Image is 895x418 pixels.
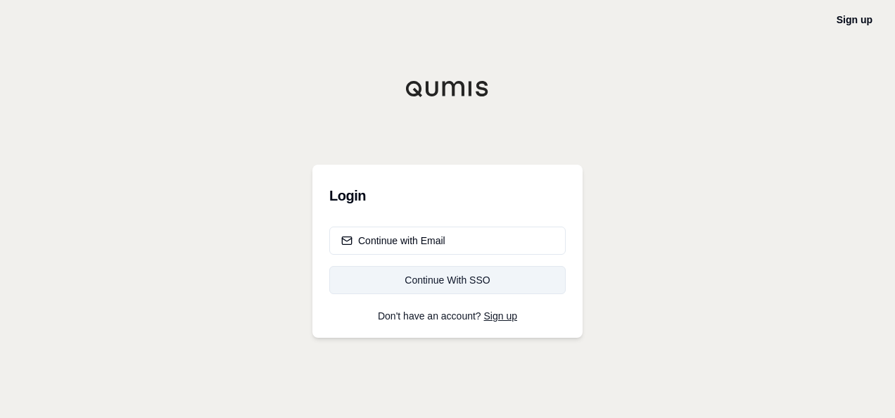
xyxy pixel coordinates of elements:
[329,182,566,210] h3: Login
[341,234,445,248] div: Continue with Email
[484,310,517,322] a: Sign up
[405,80,490,97] img: Qumis
[341,273,554,287] div: Continue With SSO
[329,227,566,255] button: Continue with Email
[329,311,566,321] p: Don't have an account?
[329,266,566,294] a: Continue With SSO
[837,14,872,25] a: Sign up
